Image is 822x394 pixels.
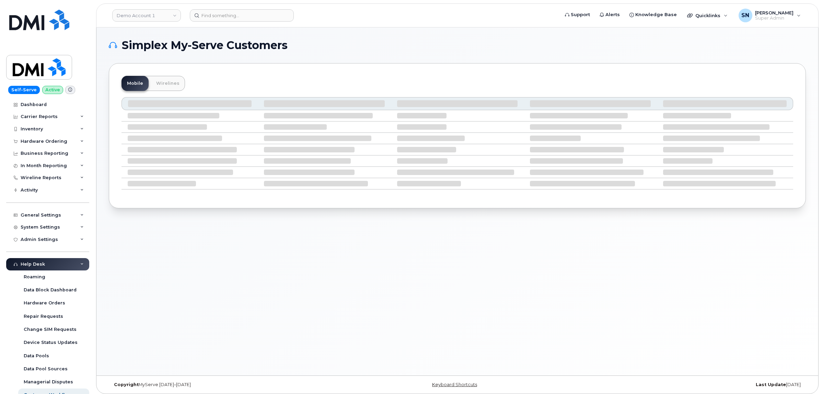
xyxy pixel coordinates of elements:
div: [DATE] [574,382,806,387]
strong: Copyright [114,382,139,387]
a: Mobile [121,76,149,91]
span: Simplex My-Serve Customers [122,40,288,50]
strong: Last Update [756,382,786,387]
a: Wirelines [151,76,185,91]
div: MyServe [DATE]–[DATE] [109,382,341,387]
a: Keyboard Shortcuts [432,382,477,387]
